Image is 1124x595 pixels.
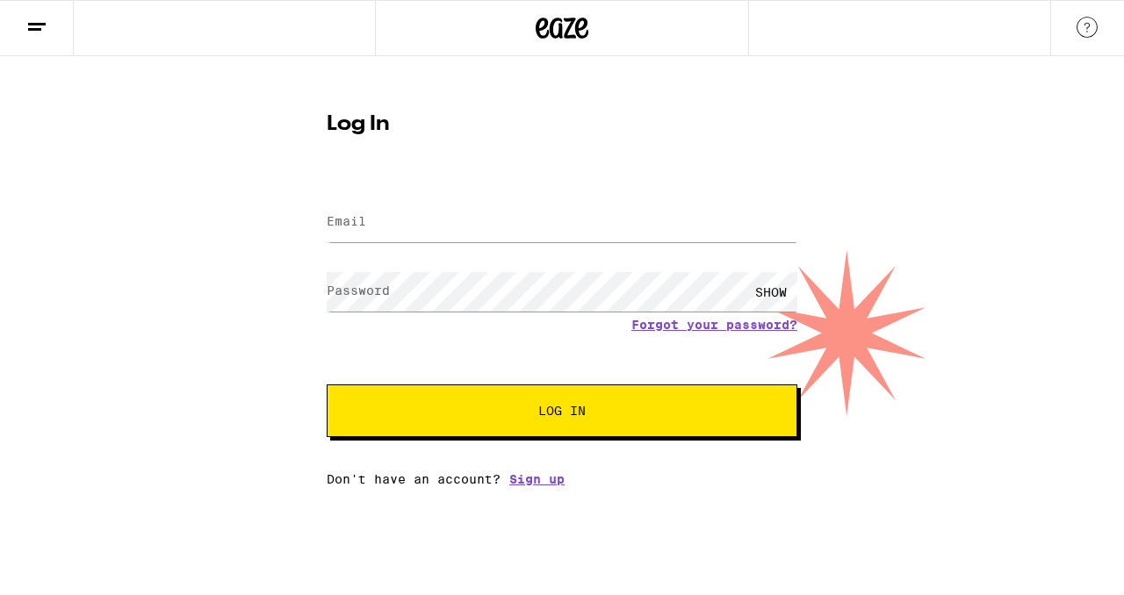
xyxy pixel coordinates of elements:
button: Log In [327,384,797,437]
label: Password [327,283,390,297]
a: Sign up [509,472,565,486]
input: Email [327,203,797,242]
div: Don't have an account? [327,472,797,486]
span: Log In [538,405,586,417]
h1: Log In [327,114,797,135]
label: Email [327,214,366,228]
a: Forgot your password? [631,318,797,332]
div: SHOW [745,272,797,312]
